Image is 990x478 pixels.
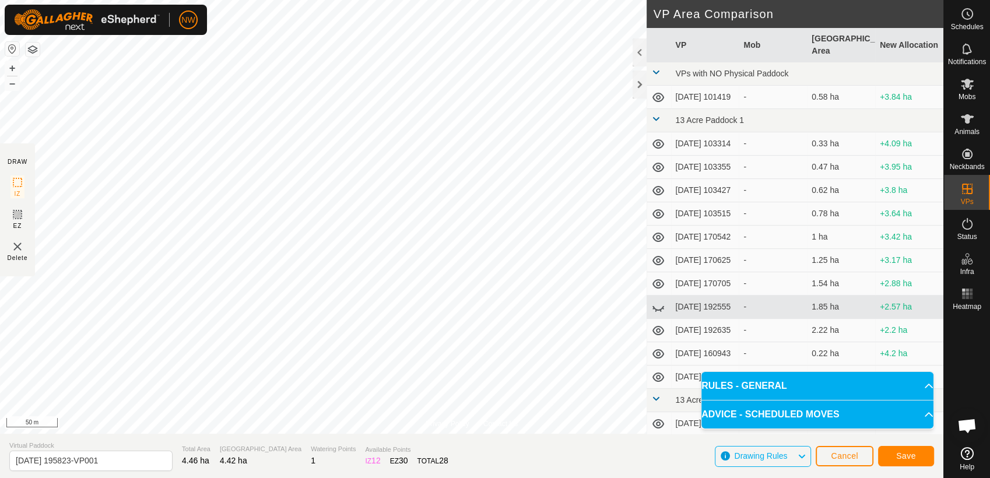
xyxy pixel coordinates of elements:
td: 1 ha [807,226,875,249]
td: +3.64 ha [875,202,943,226]
td: +3.95 ha [875,156,943,179]
a: Privacy Policy [426,419,469,429]
span: RULES - GENERAL [701,379,787,393]
span: VPs [960,198,973,205]
span: Schedules [950,23,983,30]
span: [GEOGRAPHIC_DATA] Area [220,444,301,454]
span: Mobs [959,93,975,100]
td: +3.17 ha [875,249,943,272]
span: Virtual Paddock [9,441,173,451]
button: Map Layers [26,43,40,57]
div: - [743,161,802,173]
td: +4.2 ha [875,342,943,365]
span: Cancel [831,451,858,461]
span: Neckbands [949,163,984,170]
td: 2.22 ha [807,319,875,342]
span: IZ [15,189,21,198]
td: 0.58 ha [807,86,875,109]
td: +2.57 ha [875,365,943,389]
span: Infra [960,268,974,275]
div: - [743,138,802,150]
div: - [743,254,802,266]
span: VPs with NO Physical Paddock [676,69,789,78]
div: DRAW [8,157,27,166]
td: +3.42 ha [875,226,943,249]
div: TOTAL [417,455,448,467]
td: 0.78 ha [807,202,875,226]
td: 0.33 ha [807,132,875,156]
div: - [743,208,802,220]
td: [DATE] 103515 [671,202,739,226]
td: [DATE] 103314 [671,132,739,156]
div: - [743,231,802,243]
div: - [743,277,802,290]
span: Heatmap [953,303,981,310]
div: - [743,371,802,383]
td: 0.62 ha [807,179,875,202]
a: Help [944,442,990,475]
button: – [5,76,19,90]
span: Status [957,233,977,240]
span: Animals [954,128,980,135]
td: 0.22 ha [807,342,875,365]
td: 1.85 ha [807,296,875,319]
th: New Allocation [875,28,943,62]
a: Contact Us [483,419,518,429]
div: - [743,91,802,103]
button: Cancel [816,446,873,466]
td: +3.84 ha [875,86,943,109]
h2: VP Area Comparison [654,7,943,21]
td: [DATE] 054444 [671,365,739,389]
td: [DATE] 170542 [671,226,739,249]
td: +3.8 ha [875,179,943,202]
td: [DATE] 103427 [671,179,739,202]
a: Open chat [950,408,985,443]
span: 12 [371,456,381,465]
span: 1 [311,456,315,465]
span: ADVICE - SCHEDULED MOVES [701,407,839,421]
td: [DATE] 101419 [671,86,739,109]
td: 1.54 ha [807,272,875,296]
span: 30 [399,456,408,465]
span: Notifications [948,58,986,65]
td: [DATE] 170625 [671,249,739,272]
td: +2.2 ha [875,319,943,342]
span: 4.46 ha [182,456,209,465]
div: IZ [365,455,380,467]
span: 13 Acre Paddock 2 [676,395,745,405]
td: [DATE] 160943 [671,342,739,365]
span: Delete [8,254,28,262]
td: +2.88 ha [875,272,943,296]
th: [GEOGRAPHIC_DATA] Area [807,28,875,62]
td: 1.85 ha [807,365,875,389]
button: + [5,61,19,75]
td: [DATE] 192555 [671,296,739,319]
img: VP [10,240,24,254]
span: 28 [439,456,448,465]
td: +4.09 ha [875,132,943,156]
button: Reset Map [5,42,19,56]
img: Gallagher Logo [14,9,160,30]
th: Mob [739,28,807,62]
div: EZ [390,455,408,467]
span: Total Area [182,444,210,454]
td: 1.25 ha [807,249,875,272]
th: VP [671,28,739,62]
span: NW [181,14,195,26]
td: [DATE] 103355 [671,156,739,179]
td: 0.47 ha [807,156,875,179]
td: [DATE] 192635 [671,319,739,342]
span: Save [896,451,916,461]
span: 4.42 ha [220,456,247,465]
span: EZ [13,222,22,230]
span: Help [960,463,974,470]
span: Drawing Rules [734,451,787,461]
div: - [743,301,802,313]
td: [DATE] 202228 [671,412,739,435]
p-accordion-header: ADVICE - SCHEDULED MOVES [701,400,933,428]
button: Save [878,446,934,466]
td: [DATE] 170705 [671,272,739,296]
div: - [743,324,802,336]
span: Watering Points [311,444,356,454]
div: - [743,184,802,196]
